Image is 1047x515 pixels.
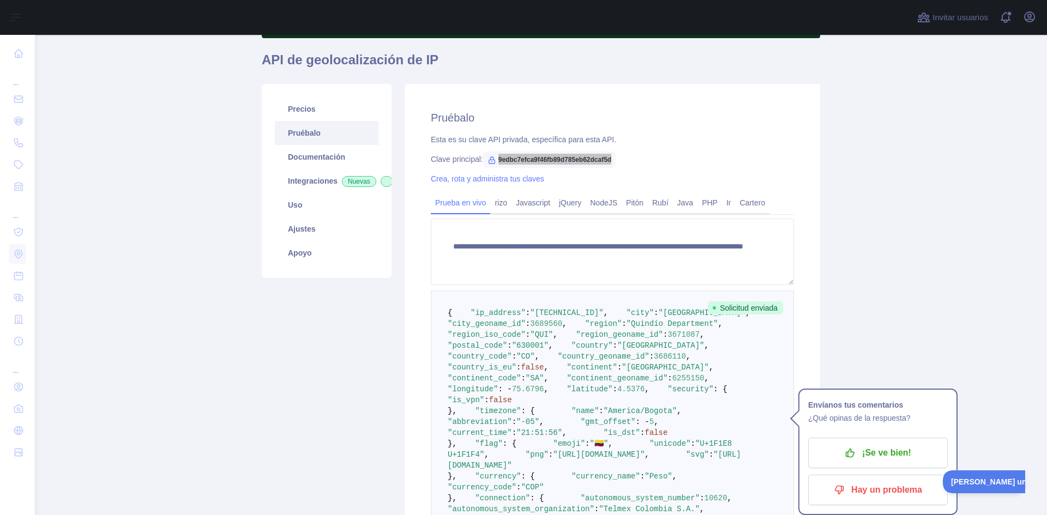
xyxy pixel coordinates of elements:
[558,352,649,361] span: "country_geoname_id"
[262,52,438,67] font: API de geolocalización de IP
[567,363,617,372] span: "continent"
[431,135,616,144] font: Esta es su clave API privada, específica para esta API.
[448,374,521,383] span: "continent_code"
[571,341,613,350] span: "country"
[562,428,567,437] span: ,
[649,439,691,448] span: "unicode"
[448,396,484,404] span: "is_vpn"
[713,385,727,393] span: : {
[808,414,911,422] font: ¿Qué opinas de la respuesta?
[431,174,544,183] a: Crea, rota y administra tus claves
[686,352,690,361] span: ,
[581,417,636,426] span: "gmt_offset"
[526,450,549,459] span: "png"
[691,439,695,448] span: :
[516,352,535,361] span: "CO"
[915,9,990,26] button: Invitar usuarios
[512,428,516,437] span: :
[612,341,617,350] span: :
[659,308,746,317] span: "[GEOGRAPHIC_DATA]"
[516,198,550,207] font: Javascript
[448,505,594,513] span: "autonomous_system_organization"
[512,352,516,361] span: :
[448,407,457,415] span: },
[709,450,713,459] span: :
[645,472,672,481] span: "Peso"
[663,330,667,339] span: :
[654,308,658,317] span: :
[622,319,626,328] span: :
[530,319,562,328] span: 3689560
[617,363,622,372] span: :
[521,472,534,481] span: : {
[667,374,672,383] span: :
[512,341,549,350] span: "630001"
[677,198,694,207] font: Java
[672,472,677,481] span: ,
[507,341,512,350] span: :
[645,450,649,459] span: ,
[590,439,609,448] span: "🇨🇴"
[585,319,622,328] span: "region"
[553,450,645,459] span: "[URL][DOMAIN_NAME]"
[512,417,516,426] span: :
[484,450,489,459] span: ,
[448,341,507,350] span: "postal_code"
[654,352,686,361] span: 3686110
[521,374,525,383] span: :
[726,198,731,207] font: Ir
[705,494,727,502] span: 10620
[275,217,378,241] a: Ajustes
[471,308,526,317] span: "ip_address"
[288,177,338,185] font: Integraciones
[288,225,316,233] font: Ajustes
[275,97,378,121] a: Precios
[288,129,321,137] font: Pruébalo
[498,156,611,163] font: 9edbc7efca9f46fb89d785eb62dcaf5d
[448,330,526,339] span: "region_iso_code"
[559,198,581,207] font: jQuery
[475,439,502,448] span: "flag"
[549,341,553,350] span: ,
[932,13,988,22] font: Invitar usuarios
[539,417,544,426] span: ,
[617,341,705,350] span: "[GEOGRAPHIC_DATA]"
[649,352,654,361] span: :
[288,249,312,257] font: Apoyo
[13,367,19,374] font: ...
[640,472,645,481] span: :
[594,505,599,513] span: :
[521,483,544,492] span: "COP"
[475,407,521,415] span: "timezone"
[484,396,489,404] span: :
[8,7,123,16] font: [PERSON_NAME] una pregunta
[288,105,316,113] font: Precios
[562,319,567,328] span: ,
[448,417,512,426] span: "abbreviation"
[567,374,667,383] span: "continent_geoname_id"
[604,407,677,415] span: "America/Bogota"
[654,417,658,426] span: ,
[686,450,709,459] span: "svg"
[599,505,700,513] span: "Telmex Colombia S.A."
[475,472,521,481] span: "currency"
[720,304,778,312] font: Solicitud enviada
[275,241,378,265] a: Apoyo
[636,417,649,426] span: : -
[448,363,516,372] span: "country_is_eu"
[544,385,548,393] span: ,
[521,363,544,372] span: false
[13,212,19,220] font: ...
[448,385,498,393] span: "longitude"
[677,407,681,415] span: ,
[604,308,608,317] span: ,
[516,483,521,492] span: :
[808,401,903,409] font: Envíanos tus comentarios
[553,330,557,339] span: ,
[705,341,709,350] span: ,
[288,201,302,209] font: Uso
[700,505,704,513] span: ,
[526,319,530,328] span: :
[739,198,765,207] font: Cartero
